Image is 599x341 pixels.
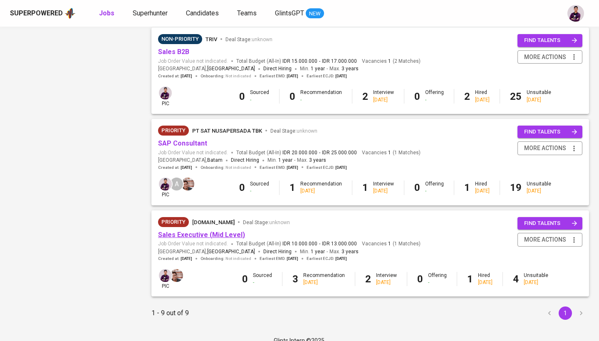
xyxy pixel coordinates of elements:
[467,273,473,285] b: 1
[151,308,189,318] p: 1 - 9 out of 9
[311,66,325,72] span: 1 year
[387,240,391,247] span: 1
[342,249,359,255] span: 3 years
[231,157,259,163] span: Direct Hiring
[307,73,347,79] span: Earliest ECJD :
[303,272,345,286] div: Recommendation
[282,240,317,247] span: IDR 10.000.000
[362,182,368,193] b: 1
[567,5,584,22] img: erwin@glints.com
[158,34,202,44] div: Sufficient Talents in Pipeline
[329,249,359,255] span: Max.
[225,165,251,170] span: Not indicated
[158,156,223,165] span: [GEOGRAPHIC_DATA] ,
[475,180,490,195] div: Hired
[225,256,251,262] span: Not indicated
[524,219,577,228] span: find talents
[192,128,262,134] span: PT Sat Nusapersada Tbk
[159,86,172,99] img: erwin@glints.com
[250,188,269,195] div: -
[362,240,421,247] span: Vacancies ( 1 Matches )
[158,73,192,79] span: Created at :
[236,240,357,247] span: Total Budget (All-In)
[319,58,320,65] span: -
[287,73,298,79] span: [DATE]
[158,35,202,43] span: Non-Priority
[158,248,255,256] span: [GEOGRAPHIC_DATA] ,
[158,268,173,290] div: pic
[158,165,192,170] span: Created at :
[414,182,420,193] b: 0
[207,65,255,73] span: [GEOGRAPHIC_DATA]
[159,269,172,282] img: erwin@glints.com
[373,89,394,103] div: Interview
[263,66,292,72] span: Direct Hiring
[376,279,397,286] div: [DATE]
[510,182,522,193] b: 19
[362,149,421,156] span: Vacancies ( 1 Matches )
[252,37,272,42] span: unknown
[260,256,298,262] span: Earliest EMD :
[267,157,292,163] span: Min.
[239,182,245,193] b: 0
[425,188,444,195] div: -
[517,126,582,138] button: find talents
[524,272,548,286] div: Unsuitable
[373,180,394,195] div: Interview
[10,9,63,18] div: Superpowered
[475,96,490,104] div: [DATE]
[425,180,444,195] div: Offering
[327,65,328,73] span: -
[287,256,298,262] span: [DATE]
[365,273,371,285] b: 2
[387,149,391,156] span: 1
[335,165,347,170] span: [DATE]
[362,58,421,65] span: Vacancies ( 2 Matches )
[225,73,251,79] span: Not indicated
[517,217,582,230] button: find talents
[300,249,325,255] span: Min.
[300,89,342,103] div: Recommendation
[250,180,269,195] div: Sourced
[158,231,245,239] a: Sales Executive (Mid Level)
[99,8,116,19] a: Jobs
[319,149,320,156] span: -
[263,249,292,255] span: Direct Hiring
[322,240,357,247] span: IDR 13.000.000
[306,10,324,18] span: NEW
[158,126,189,135] span: Priority
[292,273,298,285] b: 3
[242,273,248,285] b: 0
[524,143,566,153] span: more actions
[158,256,192,262] span: Created at :
[475,188,490,195] div: [DATE]
[158,149,228,156] span: Job Order Value not indicated.
[158,177,173,198] div: pic
[322,58,357,65] span: IDR 17.000.000
[278,157,292,163] span: 1 year
[225,37,272,42] span: Deal Stage :
[559,306,572,320] button: page 1
[10,7,76,20] a: Superpoweredapp logo
[517,34,582,47] button: find talents
[524,36,577,45] span: find talents
[158,126,189,136] div: Very Responsive
[282,149,317,156] span: IDR 20.000.000
[170,269,183,282] img: johanes@glints.com
[186,8,220,19] a: Candidates
[297,157,326,163] span: Max.
[428,279,447,286] div: -
[335,256,347,262] span: [DATE]
[200,73,251,79] span: Onboarding :
[425,96,444,104] div: -
[253,279,272,286] div: -
[524,52,566,62] span: more actions
[205,36,217,42] span: Triv
[475,89,490,103] div: Hired
[133,9,168,17] span: Superhunter
[309,157,326,163] span: 3 years
[236,149,357,156] span: Total Budget (All-In)
[158,48,189,56] a: Sales B2B
[307,165,347,170] span: Earliest ECJD :
[513,273,519,285] b: 4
